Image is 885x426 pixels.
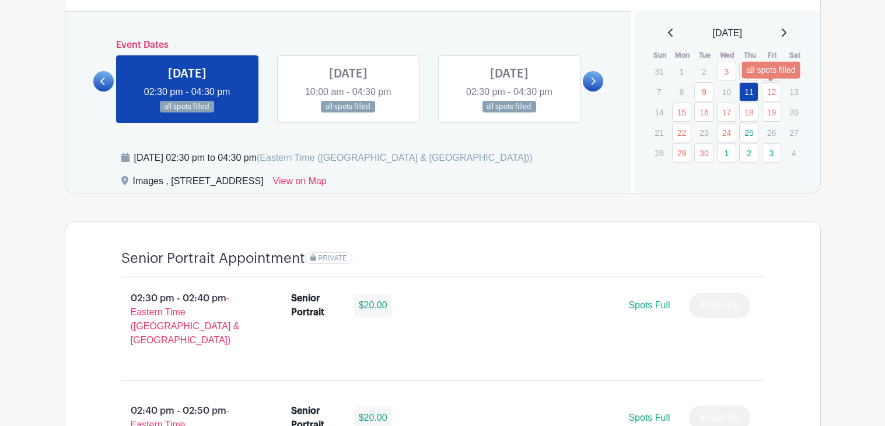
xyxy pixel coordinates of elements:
a: 1 [717,143,736,163]
h6: Event Dates [114,40,583,51]
a: 17 [717,103,736,122]
span: - Eastern Time ([GEOGRAPHIC_DATA] & [GEOGRAPHIC_DATA]) [131,293,240,345]
p: 27 [784,124,803,142]
span: [DATE] [713,26,742,40]
p: 13 [784,83,803,101]
p: 31 [649,62,669,80]
a: 16 [694,103,713,122]
th: Fri [761,50,784,61]
p: 20 [784,103,803,121]
a: 2 [739,143,758,163]
div: Images , [STREET_ADDRESS] [133,174,264,193]
p: 7 [649,83,669,101]
p: 14 [649,103,669,121]
p: 26 [762,124,781,142]
div: Senior Portrait [291,291,340,319]
a: 22 [672,123,691,142]
p: 23 [694,124,713,142]
a: 18 [739,103,758,122]
a: 30 [694,143,713,163]
a: 12 [762,82,781,101]
a: 3 [717,62,736,81]
p: 21 [649,124,669,142]
a: 25 [739,123,758,142]
th: Sat [783,50,806,61]
th: Wed [716,50,739,61]
a: 3 [762,143,781,163]
p: 28 [649,144,669,162]
th: Tue [694,50,716,61]
a: 29 [672,143,691,163]
a: 9 [694,82,713,101]
span: Spots Full [628,413,670,423]
h4: Senior Portrait Appointment [121,250,305,267]
p: 8 [672,83,691,101]
p: 4 [784,144,803,162]
p: 02:30 pm - 02:40 pm [103,287,273,352]
div: all spots filled [742,61,800,78]
th: Thu [739,50,761,61]
div: [DATE] 02:30 pm to 04:30 pm [134,151,533,165]
th: Mon [671,50,694,61]
p: 2 [694,62,713,80]
a: 11 [739,82,758,101]
span: PRIVATE [318,254,347,262]
th: Sun [649,50,671,61]
a: 19 [762,103,781,122]
span: (Eastern Time ([GEOGRAPHIC_DATA] & [GEOGRAPHIC_DATA])) [257,153,533,163]
a: 15 [672,103,691,122]
p: 1 [672,62,691,80]
a: 24 [717,123,736,142]
a: View on Map [273,174,327,193]
p: 10 [717,83,736,101]
span: Spots Full [628,300,670,310]
a: 4 [739,62,758,81]
div: $20.00 [354,294,392,317]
